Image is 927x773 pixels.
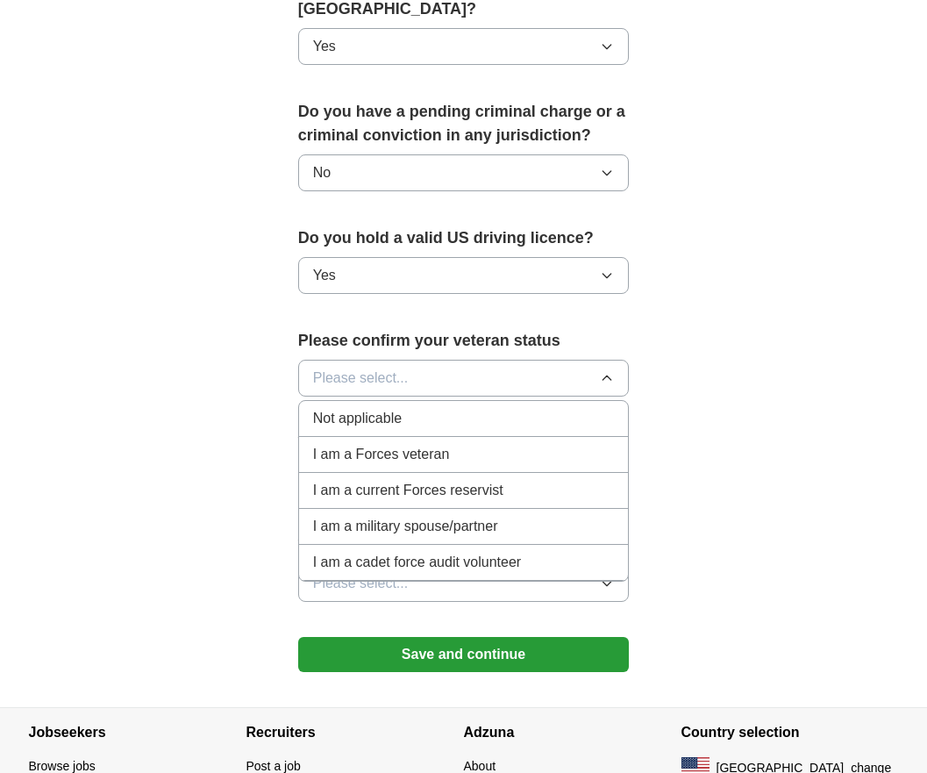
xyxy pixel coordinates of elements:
span: Yes [313,265,336,286]
label: Do you hold a valid US driving licence? [298,226,630,250]
span: Not applicable [313,408,402,429]
span: I am a military spouse/partner [313,516,498,537]
button: Please select... [298,565,630,602]
span: I am a cadet force audit volunteer [313,552,521,573]
button: Please select... [298,360,630,397]
a: Browse jobs [29,759,96,773]
label: Please confirm your veteran status [298,329,630,353]
a: Post a job [246,759,301,773]
label: Do you have a pending criminal charge or a criminal conviction in any jurisdiction? [298,100,630,147]
span: I am a Forces veteran [313,444,450,465]
span: Please select... [313,368,409,389]
button: Yes [298,28,630,65]
button: Save and continue [298,637,630,672]
button: Yes [298,257,630,294]
span: I am a current Forces reservist [313,480,503,501]
a: About [464,759,496,773]
h4: Country selection [681,708,899,757]
span: No [313,162,331,183]
span: Please select... [313,573,409,594]
button: No [298,154,630,191]
span: Yes [313,36,336,57]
